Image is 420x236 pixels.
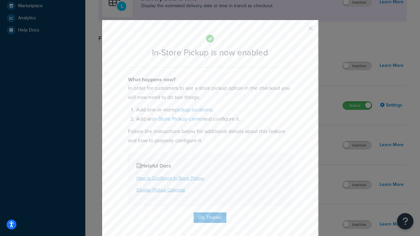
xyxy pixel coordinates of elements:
[175,106,212,113] a: pickup locations
[128,84,292,102] p: In order for customers to see a store pickup option in the checkout you will now need to do two t...
[128,127,292,145] p: Follow the instructions below for additional details about this feature and how to properly confi...
[136,114,292,124] li: Add an and configure it.
[136,162,283,170] h4: Helpful Docs
[136,175,204,182] a: How to Configure In-Store Pickup
[128,48,292,57] h2: In-Store Pickup is now enabled
[136,105,292,114] li: Add one or more .
[136,187,185,193] a: Display Pickup Calendar
[153,115,203,123] a: In-Store Pickup carrier
[128,76,292,84] h4: What happens now?
[194,212,226,223] button: Ok, Thanks!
